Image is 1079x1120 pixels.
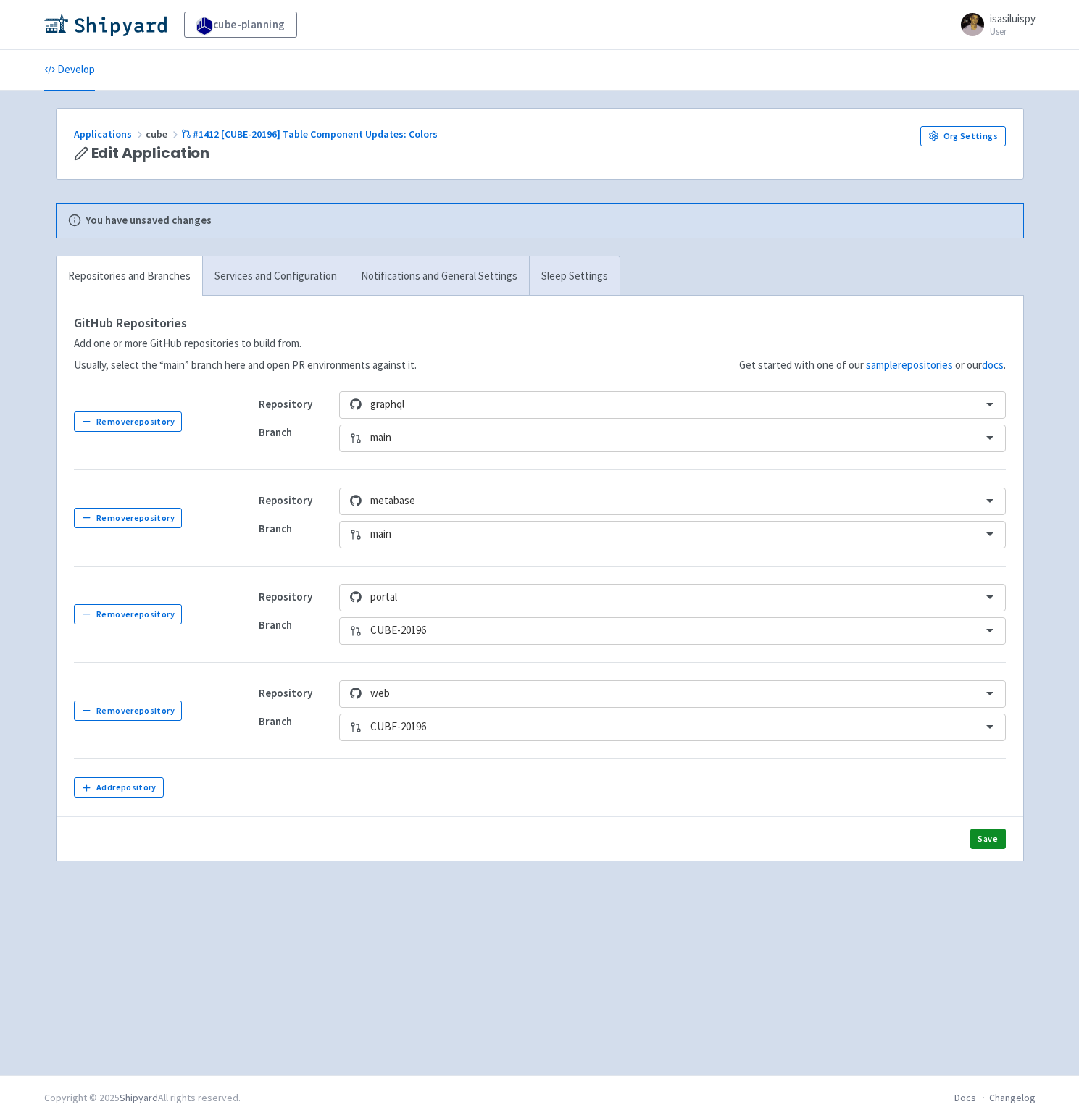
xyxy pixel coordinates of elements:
[954,1091,976,1104] a: Docs
[952,13,1036,36] a: isasiluispy User
[57,256,202,296] a: Repositories and Branches
[259,686,312,700] strong: Repository
[74,777,164,798] button: Addrepository
[259,714,292,728] strong: Branch
[91,145,210,162] span: Edit Application
[259,618,292,632] strong: Branch
[44,13,167,36] img: Shipyard logo
[44,1090,241,1106] div: Copyright © 2025 All rights reserved.
[259,590,312,603] strong: Repository
[970,829,1006,849] button: Save
[259,493,312,507] strong: Repository
[259,397,312,411] strong: Repository
[74,701,183,721] button: Removerepository
[866,358,953,372] a: samplerepositories
[120,1091,158,1104] a: Shipyard
[74,128,146,141] a: Applications
[202,256,349,296] a: Services and Configuration
[181,128,441,141] a: #1412 [CUBE-20196] Table Component Updates: Colors
[74,604,183,624] button: Removerepository
[74,508,183,528] button: Removerepository
[146,128,181,141] span: cube
[44,50,95,91] a: Develop
[990,27,1036,36] small: User
[349,256,529,296] a: Notifications and General Settings
[259,522,292,535] strong: Branch
[982,358,1004,372] a: docs
[74,357,417,374] p: Usually, select the “main” branch here and open PR environments against it.
[86,212,212,229] b: You have unsaved changes
[529,256,620,296] a: Sleep Settings
[74,314,187,331] strong: GitHub Repositories
[739,357,1006,374] p: Get started with one of our or our .
[74,335,417,352] p: Add one or more GitHub repositories to build from.
[74,411,183,432] button: Removerepository
[920,126,1006,146] a: Org Settings
[259,425,292,439] strong: Branch
[989,1091,1036,1104] a: Changelog
[990,12,1036,25] span: isasiluispy
[184,12,297,38] a: cube-planning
